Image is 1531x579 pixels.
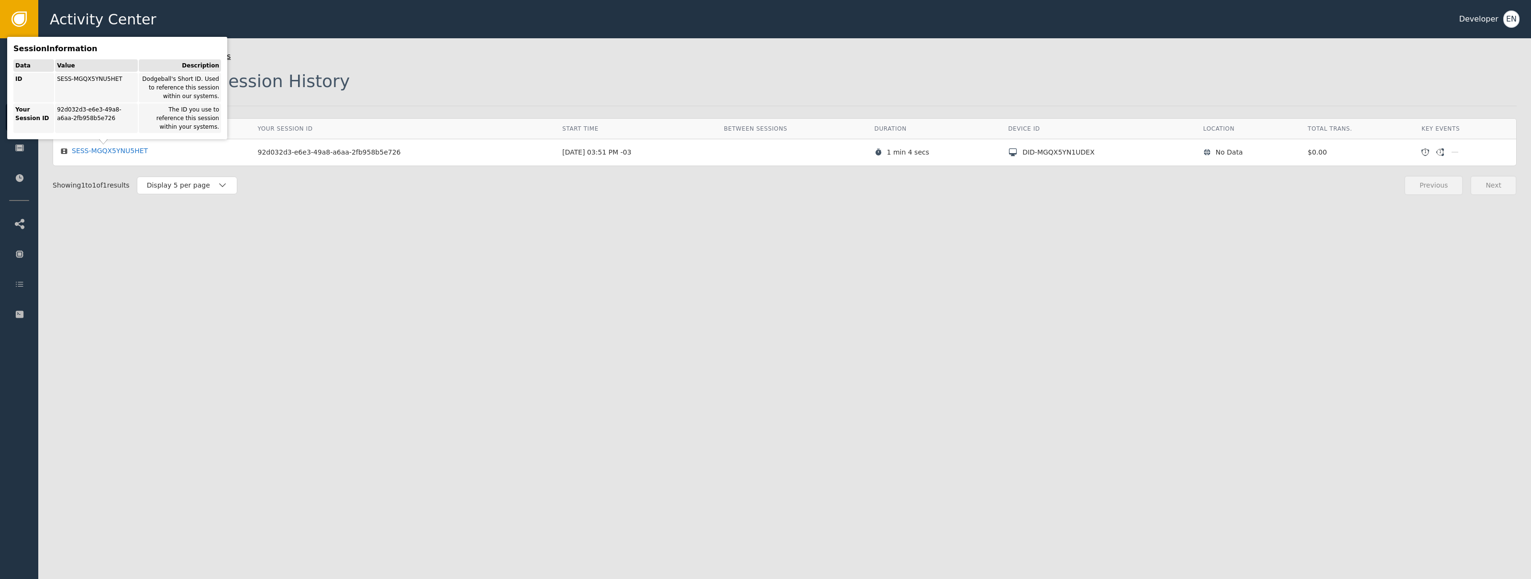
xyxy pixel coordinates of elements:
div: 1 [1437,149,1443,156]
div: Value [55,59,137,72]
th: Location [1196,119,1301,139]
div: Your Session ID [257,124,548,133]
div: Dodgeball's Short ID. Used to reference this session within our systems. [139,73,221,102]
button: EN [1503,11,1520,28]
div: Developer [1459,13,1498,25]
div: Customer Session History [128,73,350,90]
div: Your Session ID [13,103,54,133]
th: Device ID [1001,119,1196,139]
span: $0.00 [1308,147,1327,157]
div: 92d032d3-e6e3-49a8-a6aa-2fb958b5e726 [55,103,137,133]
div: 1 [1422,149,1429,156]
th: Key Events [1414,119,1516,139]
div: No Data [1216,147,1243,157]
div: 92d032d3-e6e3-49a8-a6aa-2fb958b5e726 [257,148,400,157]
div: Session Information [13,43,97,55]
div: DID-MGQX5YN1UDEX [1022,147,1095,157]
div: The ID you use to reference this session within your systems. [139,103,221,133]
div: Data [13,59,54,72]
th: Between Sessions [717,119,867,139]
div: SESS-MGQX5YNU5HET [72,147,148,156]
div: Description [139,59,221,72]
div: ID [13,73,54,102]
div: Display 5 per page [147,180,218,190]
div: [DATE] 03:51 PM -03 [562,147,631,157]
button: Display 5 per page [137,177,237,194]
div: 1 min 4 secs [887,147,929,157]
th: Start Time [555,119,717,139]
span: Activity Center [50,9,156,30]
div: Showing 1 to 1 of 1 results [53,180,130,190]
th: Total Trans. [1300,119,1414,139]
div: SESS-MGQX5YNU5HET [55,73,137,102]
th: Duration [867,119,1001,139]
